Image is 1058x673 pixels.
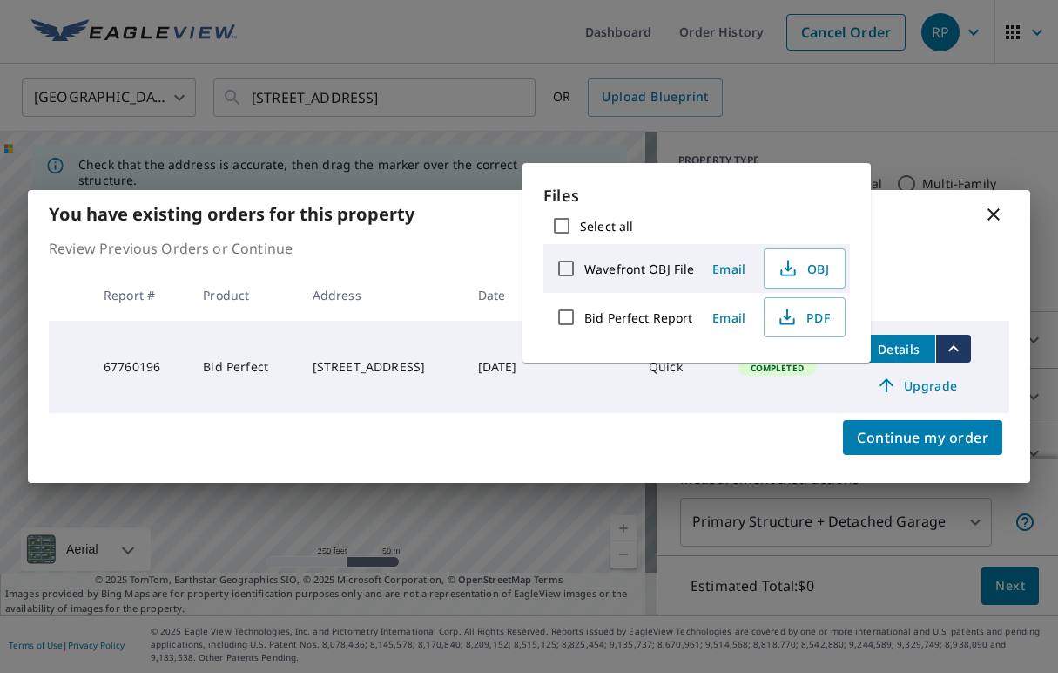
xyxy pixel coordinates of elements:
th: Date [464,269,542,321]
span: Email [708,261,750,277]
button: Email [701,304,757,331]
span: Continue my order [857,425,988,450]
button: Continue my order [843,420,1002,455]
label: Wavefront OBJ File [584,261,694,277]
p: Review Previous Orders or Continue [49,238,1009,259]
td: Bid Perfect [189,321,298,413]
td: Quick [635,321,724,413]
p: Files [543,184,850,207]
span: PDF [775,307,831,328]
span: Upgrade [873,375,960,396]
td: 67760196 [90,321,189,413]
button: PDF [764,297,846,337]
th: Address [299,269,464,321]
button: Email [701,255,757,282]
b: You have existing orders for this property [49,202,414,226]
button: OBJ [764,248,846,289]
span: OBJ [775,258,831,279]
th: Report # [90,269,189,321]
label: Select all [580,218,633,235]
div: [STREET_ADDRESS] [313,358,450,376]
td: [DATE] [464,321,542,413]
button: detailsBtn-67760196 [862,335,935,363]
label: Bid Perfect Report [584,309,692,326]
th: Product [189,269,298,321]
span: Details [873,341,925,357]
span: Completed [740,362,814,374]
span: Email [708,309,750,326]
button: filesDropdownBtn-67760196 [935,335,971,363]
a: Upgrade [862,371,971,399]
